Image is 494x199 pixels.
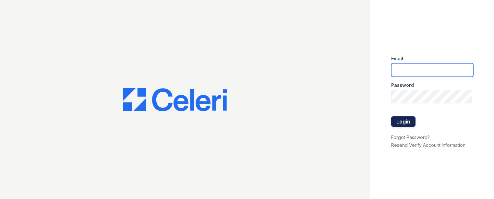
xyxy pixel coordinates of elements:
[391,135,430,140] a: Forgot Password?
[391,116,416,127] button: Login
[123,88,227,111] img: CE_Logo_Blue-a8612792a0a2168367f1c8372b55b34899dd931a85d93a1a3d3e32e68fde9ad4.png
[391,55,403,62] label: Email
[391,82,414,88] label: Password
[391,142,465,148] a: Resend Verify Account Information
